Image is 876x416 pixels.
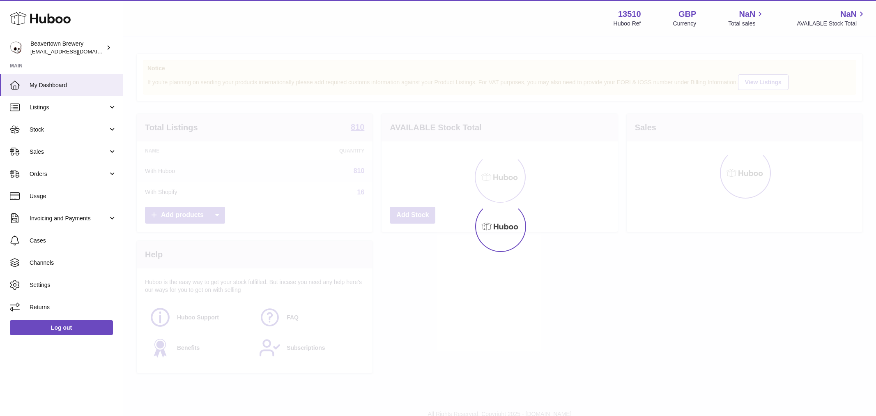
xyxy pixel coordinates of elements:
div: Huboo Ref [614,20,641,28]
span: Orders [30,170,108,178]
span: NaN [840,9,857,20]
span: Invoicing and Payments [30,215,108,222]
span: Stock [30,126,108,134]
img: internalAdmin-13510@internal.huboo.com [10,42,22,54]
div: Currency [673,20,697,28]
span: AVAILABLE Stock Total [797,20,866,28]
span: Usage [30,192,117,200]
strong: 13510 [618,9,641,20]
strong: GBP [678,9,696,20]
span: Sales [30,148,108,156]
span: Total sales [728,20,765,28]
a: NaN Total sales [728,9,765,28]
a: NaN AVAILABLE Stock Total [797,9,866,28]
span: My Dashboard [30,81,117,89]
a: Log out [10,320,113,335]
span: Settings [30,281,117,289]
span: Channels [30,259,117,267]
span: NaN [739,9,755,20]
span: [EMAIL_ADDRESS][DOMAIN_NAME] [30,48,121,55]
span: Cases [30,237,117,245]
span: Listings [30,104,108,111]
span: Returns [30,303,117,311]
div: Beavertown Brewery [30,40,104,55]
